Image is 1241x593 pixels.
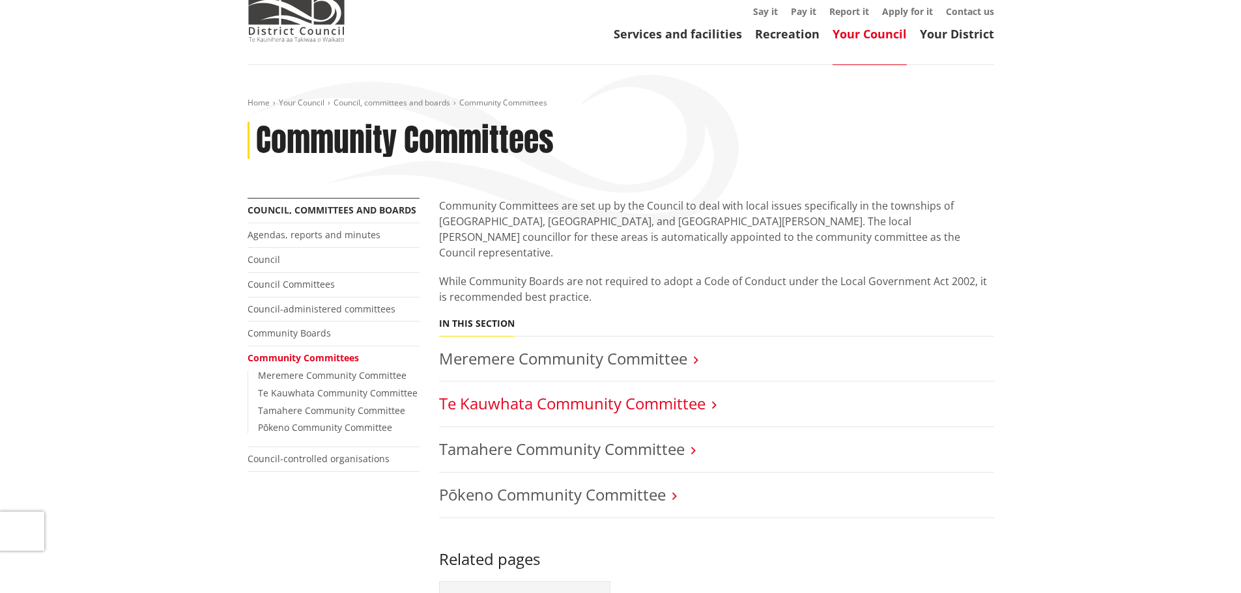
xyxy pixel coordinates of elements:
a: Contact us [946,5,994,18]
h3: Related pages [439,531,994,569]
a: Apply for it [882,5,933,18]
a: Tamahere Community Committee [439,438,685,460]
a: Community Boards [248,327,331,339]
a: Your Council [833,26,907,42]
a: Agendas, reports and minutes [248,228,380,241]
a: Meremere Community Committee [258,369,407,381]
a: Say it [753,5,778,18]
p: Community Committees are set up by the Council to deal with local issues specifically in the town... [439,198,994,260]
a: Te Kauwhata Community Committee [439,393,706,414]
h1: Community Committees [256,122,554,159]
a: Council-controlled organisations [248,452,390,465]
a: Report it [829,5,869,18]
a: Tamahere Community Committee [258,404,405,417]
iframe: Messenger Launcher [1181,538,1228,585]
a: Meremere Community Committee [439,348,687,369]
a: Te Kauwhata Community Committee [258,387,418,399]
a: Council-administered committees [248,303,395,315]
a: Pay it [791,5,816,18]
a: Community Committees [248,352,359,364]
a: Home [248,97,270,108]
a: Council Committees [248,278,335,290]
a: Services and facilities [614,26,742,42]
a: Pōkeno Community Committee [258,421,392,434]
h5: In this section [439,318,515,329]
nav: breadcrumb [248,98,994,109]
a: Recreation [755,26,820,42]
a: Your District [920,26,994,42]
p: While Community Boards are not required to adopt a Code of Conduct under the Local Government Act... [439,273,994,305]
span: Community Committees [459,97,547,108]
a: Pōkeno Community Committee [439,484,666,505]
a: Council, committees and boards [248,204,416,216]
a: Council, committees and boards [334,97,450,108]
a: Your Council [279,97,324,108]
a: Council [248,253,280,266]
